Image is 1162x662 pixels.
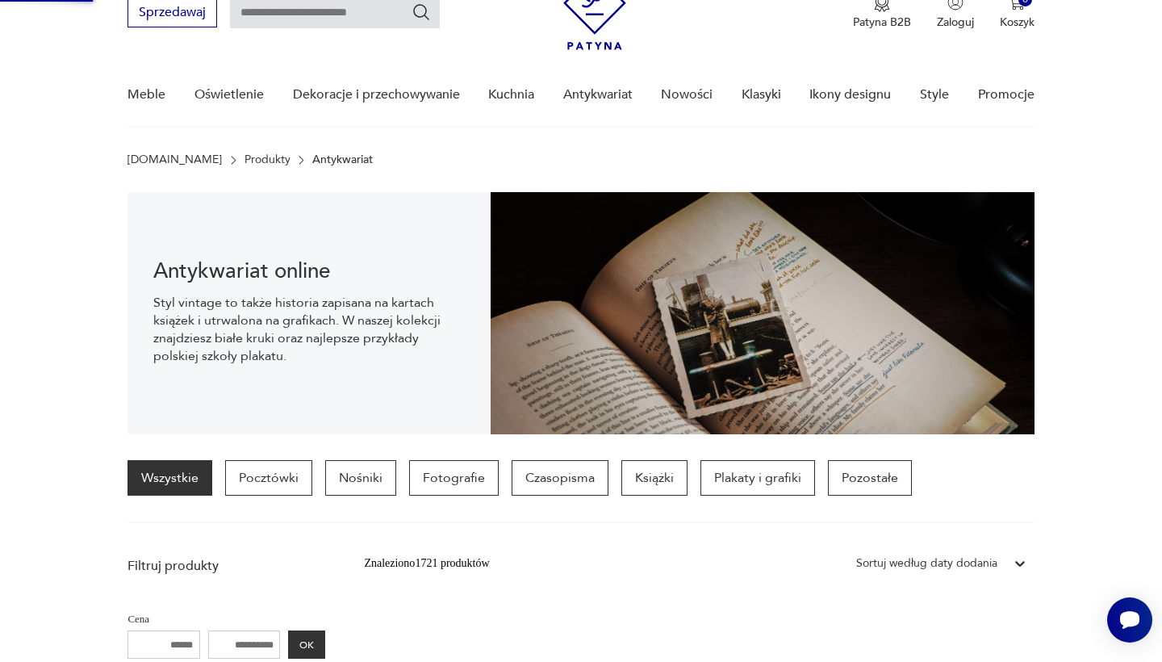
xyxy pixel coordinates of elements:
p: Zaloguj [937,15,974,30]
a: Plakaty i grafiki [700,460,815,496]
a: Style [920,64,949,126]
a: Książki [621,460,688,496]
a: Antykwariat [563,64,633,126]
h1: Antykwariat online [153,262,464,281]
a: Kuchnia [488,64,534,126]
a: Czasopisma [512,460,608,496]
a: Meble [127,64,165,126]
a: Nośniki [325,460,396,496]
img: c8a9187830f37f141118a59c8d49ce82.jpg [491,192,1035,434]
p: Cena [127,610,325,628]
div: Sortuj według daty dodania [856,555,997,572]
div: Znaleziono 1721 produktów [364,555,489,572]
p: Patyna B2B [853,15,911,30]
a: Sprzedawaj [127,8,217,19]
a: Nowości [661,64,713,126]
p: Koszyk [1000,15,1035,30]
a: Produkty [245,153,290,166]
p: Antykwariat [312,153,373,166]
p: Styl vintage to także historia zapisana na kartach książek i utrwalona na grafikach. W naszej kol... [153,294,464,365]
a: Pocztówki [225,460,312,496]
a: [DOMAIN_NAME] [127,153,222,166]
a: Wszystkie [127,460,212,496]
p: Filtruj produkty [127,557,325,575]
button: Szukaj [412,2,431,22]
iframe: Smartsupp widget button [1107,597,1152,643]
a: Fotografie [409,460,499,496]
a: Klasyki [742,64,781,126]
a: Dekoracje i przechowywanie [293,64,460,126]
button: OK [288,631,325,659]
a: Promocje [978,64,1035,126]
a: Oświetlenie [194,64,264,126]
a: Ikony designu [809,64,891,126]
a: Pozostałe [828,460,912,496]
